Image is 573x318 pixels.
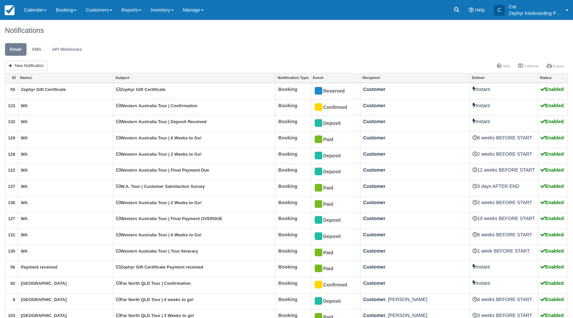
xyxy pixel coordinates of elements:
[470,83,538,99] td: Instant
[116,135,202,140] a: Western Australia Tour | 6 Weeks to Go!
[21,135,28,140] a: WA
[541,151,564,157] strong: Enabled
[314,231,352,242] div: Deposit
[363,103,385,108] strong: Customer
[470,99,538,116] td: Instant
[278,135,297,140] strong: Booking
[541,264,564,270] strong: Enabled
[363,151,385,157] strong: Customer
[8,135,15,140] a: 129
[116,152,202,157] a: Western Australia Tour | 2 Weeks to Go!
[470,180,538,196] td: 3 days AFTER END
[470,277,538,293] td: Instant
[21,200,28,205] a: WA
[13,297,15,302] a: 8
[21,87,66,92] a: Zephyr Gift Certificate
[470,196,538,212] td: 2 weeks BEFORE START
[314,134,352,145] div: Paid
[8,249,15,254] a: 130
[8,313,15,318] a: 103
[278,297,297,302] strong: Booking
[541,103,564,108] strong: Enabled
[21,281,67,286] a: [GEOGRAPHIC_DATA]
[311,73,360,83] a: Event
[8,119,15,124] a: 132
[363,297,385,302] strong: Customer
[8,103,15,108] a: 123
[360,293,470,309] td: , [PERSON_NAME]
[363,87,385,92] strong: Customer
[116,103,197,108] a: Western Australia Tour | Confirmation
[470,131,538,148] td: 6 weeks BEFORE START
[470,212,538,229] td: 10 weeks BEFORE START
[278,200,297,205] strong: Booking
[8,200,15,205] a: 136
[21,313,67,318] a: [GEOGRAPHIC_DATA]
[21,168,28,173] a: WA
[116,168,209,173] a: Western Australia Tour | Final Payment Due
[541,87,564,92] strong: Enabled
[278,313,297,318] strong: Booking
[470,293,538,309] td: 4 weeks BEFORE START
[21,119,28,124] a: WA
[116,249,198,254] a: Western Australia Tour | Tour Itinerary
[541,135,564,140] strong: Enabled
[10,281,15,286] a: 92
[541,216,564,221] strong: Enabled
[363,135,385,140] strong: Customer
[363,167,385,173] strong: Customer
[541,297,564,302] strong: Enabled
[116,281,191,286] a: Far North QLD Tour | Confirmation
[116,265,203,270] a: Zephyr Gift Certificate Payment received
[314,183,352,194] div: Paid
[314,102,352,113] div: Confirmed
[514,61,542,71] a: Columns
[5,27,568,35] h1: Notifications
[21,232,28,237] a: WA
[469,8,474,12] i: Help
[363,248,385,254] strong: Customer
[470,164,538,180] td: 12 weeks BEFORE START
[314,86,352,97] div: Reserved
[363,216,385,221] strong: Customer
[314,167,352,177] div: Deposit
[21,216,28,221] a: WA
[8,216,15,221] a: 127
[21,249,28,254] a: WA
[116,216,222,221] a: Western Australia Tour | Final Payment OVERDUE
[494,5,505,16] div: C
[10,87,15,92] a: 55
[509,10,562,17] p: Zephyr Kiteboarding Pty Ltd
[278,280,297,286] strong: Booking
[470,116,538,132] td: Instant
[470,261,538,277] td: Instant
[278,248,297,254] strong: Booking
[5,73,18,83] a: ID
[363,232,385,237] strong: Customer
[278,87,297,92] strong: Booking
[10,265,15,270] a: 56
[278,232,297,237] strong: Booking
[278,119,297,124] strong: Booking
[363,119,385,124] strong: Customer
[5,61,47,71] a: New Notification
[5,43,27,56] a: Email
[538,73,568,83] a: Status
[278,184,297,189] strong: Booking
[8,184,15,189] a: 137
[363,280,385,286] strong: Customer
[116,297,194,302] a: Far North QLD Tour | 4 weeks to go!
[18,73,113,83] a: Name
[116,200,202,205] a: Western Australia Tour | 2 Weeks to Go!
[8,152,15,157] a: 128
[541,184,564,189] strong: Enabled
[363,313,385,318] strong: Customer
[363,184,385,189] strong: Customer
[363,264,385,270] strong: Customer
[116,232,202,237] a: Western Australia Tour | 6 Weeks to Go!
[5,5,15,15] img: checkfront-main-nav-mini-logo.png
[278,167,297,173] strong: Booking
[314,151,352,161] div: Deposit
[21,297,67,302] a: [GEOGRAPHIC_DATA]
[47,43,87,56] a: API Webhooks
